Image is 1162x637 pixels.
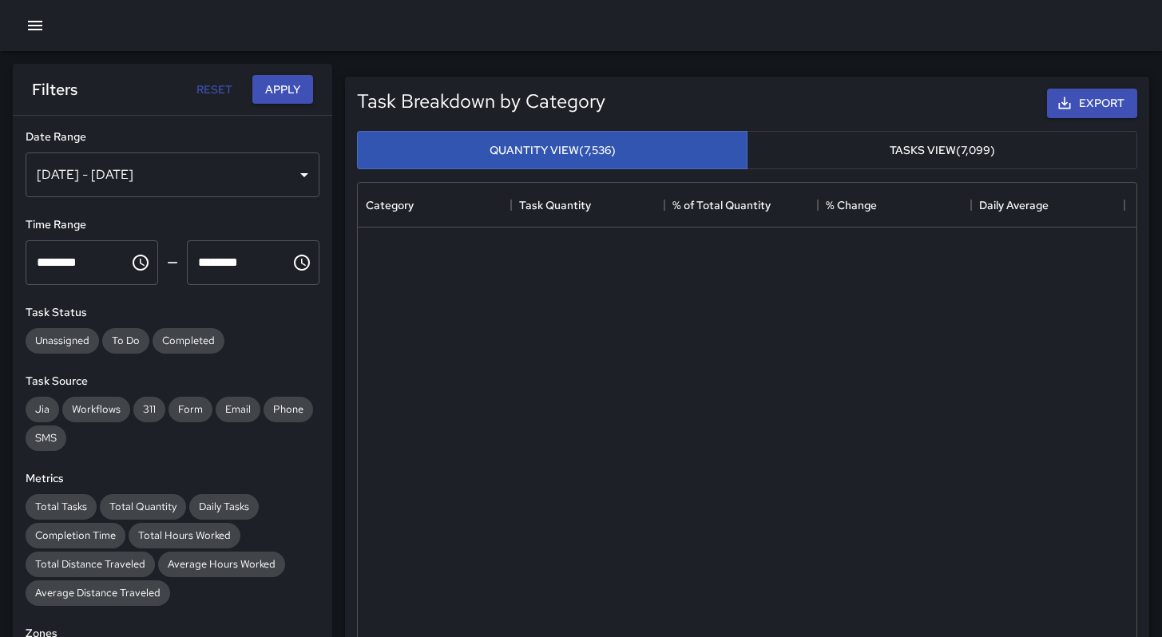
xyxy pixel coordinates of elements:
span: Completed [153,334,224,347]
span: Average Hours Worked [158,557,285,571]
span: Total Hours Worked [129,528,240,542]
div: Category [366,183,414,227]
button: Choose time, selected time is 12:00 AM [125,247,157,279]
div: % Change [826,183,877,227]
div: To Do [102,328,149,354]
span: Workflows [62,402,130,416]
div: Completed [153,328,224,354]
div: Task Quantity [511,183,664,227]
button: Export [1047,89,1137,118]
button: Apply [252,75,313,105]
div: SMS [26,425,66,451]
div: Total Tasks [26,494,97,520]
h6: Time Range [26,216,319,234]
div: 311 [133,397,165,422]
span: Email [216,402,260,416]
div: Category [358,183,511,227]
span: To Do [102,334,149,347]
span: SMS [26,431,66,445]
span: 311 [133,402,165,416]
div: % Change [818,183,971,227]
span: Form [169,402,212,416]
div: Average Distance Traveled [26,580,170,606]
div: [DATE] - [DATE] [26,152,319,197]
span: Total Quantity [100,500,186,513]
h6: Date Range [26,129,319,146]
span: Unassigned [26,334,99,347]
button: Quantity View(7,536) [357,131,748,170]
div: Average Hours Worked [158,552,285,577]
button: Tasks View(7,099) [747,131,1137,170]
div: Workflows [62,397,130,422]
span: Average Distance Traveled [26,586,170,599]
h6: Task Status [26,304,319,322]
span: Total Distance Traveled [26,557,155,571]
span: Completion Time [26,528,125,542]
span: Jia [26,402,59,416]
div: Completion Time [26,523,125,548]
div: Unassigned [26,328,99,354]
h6: Metrics [26,470,319,488]
button: Choose time, selected time is 11:59 PM [286,247,318,279]
span: Daily Tasks [189,500,259,513]
span: Total Tasks [26,500,97,513]
h6: Task Source [26,373,319,390]
div: Daily Average [979,183,1049,227]
span: Phone [264,402,313,416]
div: Form [169,397,212,422]
div: Total Quantity [100,494,186,520]
button: Reset [188,75,240,105]
div: Phone [264,397,313,422]
div: Daily Tasks [189,494,259,520]
div: Total Distance Traveled [26,552,155,577]
h5: Task Breakdown by Category [357,89,605,114]
div: Jia [26,397,59,422]
h6: Filters [32,77,77,102]
div: % of Total Quantity [664,183,818,227]
div: Total Hours Worked [129,523,240,548]
div: Task Quantity [519,183,591,227]
div: % of Total Quantity [672,183,771,227]
div: Email [216,397,260,422]
div: Daily Average [971,183,1124,227]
